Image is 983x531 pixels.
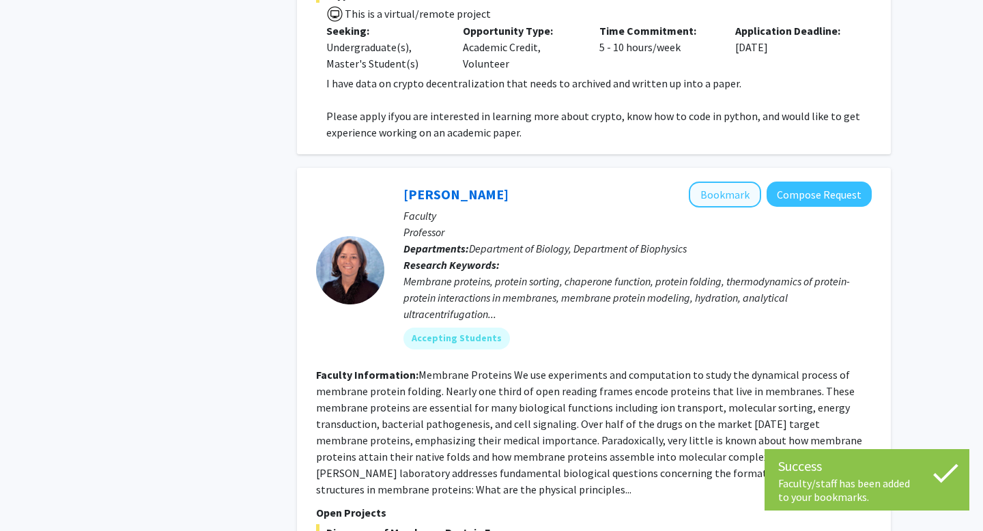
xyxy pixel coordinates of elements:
p: Seeking: [326,23,442,39]
div: Academic Credit, Volunteer [453,23,589,72]
span: you are interested in learning more about crypto, know how to code in python, and would like to g... [326,109,860,139]
p: Application Deadline: [735,23,851,39]
p: Time Commitment: [599,23,715,39]
p: Faculty [403,207,872,224]
p: Please apply if [326,108,872,141]
div: Success [778,456,956,476]
iframe: Chat [10,470,58,521]
div: Membrane proteins, protein sorting, chaperone function, protein folding, thermodynamics of protei... [403,273,872,322]
mat-chip: Accepting Students [403,328,510,349]
a: [PERSON_NAME] [403,186,509,203]
button: Add Karen Fleming to Bookmarks [689,182,761,207]
span: This is a virtual/remote project [343,7,491,20]
b: Faculty Information: [316,368,418,382]
div: 5 - 10 hours/week [589,23,726,72]
p: Open Projects [316,504,872,521]
span: I have data on crypto decentralization that needs to archived and written up into a paper. [326,76,741,90]
b: Research Keywords: [403,258,500,272]
p: Professor [403,224,872,240]
b: Departments: [403,242,469,255]
fg-read-more: Membrane Proteins We use experiments and computation to study the dynamical process of membrane p... [316,368,862,496]
div: [DATE] [725,23,861,72]
p: Opportunity Type: [463,23,579,39]
button: Compose Request to Karen Fleming [767,182,872,207]
div: Faculty/staff has been added to your bookmarks. [778,476,956,504]
div: Undergraduate(s), Master's Student(s) [326,39,442,72]
span: Department of Biology, Department of Biophysics [469,242,687,255]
